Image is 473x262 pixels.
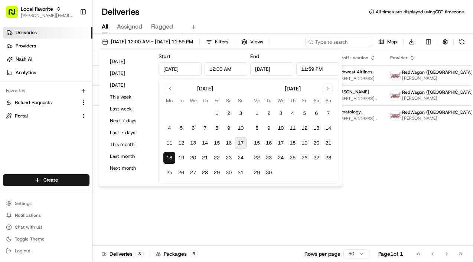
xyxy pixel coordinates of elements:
button: 8 [211,122,223,134]
button: Local Favorite[PERSON_NAME][EMAIL_ADDRESS][DOMAIN_NAME] [3,3,77,21]
span: Knowledge Base [15,166,57,173]
input: Date [159,62,202,76]
button: 22 [211,152,223,164]
a: Refund Requests [6,99,78,106]
button: 16 [263,137,275,149]
button: [PERSON_NAME][EMAIL_ADDRESS][DOMAIN_NAME] [21,13,74,19]
th: Thursday [199,97,211,105]
a: 📗Knowledge Base [4,163,60,176]
button: 21 [322,137,334,149]
a: Providers [3,40,92,52]
button: Go to next month [322,83,333,94]
th: Sunday [235,97,247,105]
span: Deliveries [16,29,37,36]
button: 7 [199,122,211,134]
span: Dropoff Location [334,55,368,61]
a: Nash AI [3,53,92,65]
button: 18 [287,137,299,149]
button: 7 [322,107,334,119]
span: Views [250,39,263,45]
button: Filters [203,37,232,47]
button: 20 [187,152,199,164]
button: 9 [223,122,235,134]
button: 30 [223,167,235,179]
button: 29 [251,167,263,179]
button: Next month [107,163,151,173]
button: [DATE] [107,80,151,90]
button: 25 [287,152,299,164]
button: 30 [263,167,275,179]
button: 5 [175,122,187,134]
th: Monday [251,97,263,105]
button: Local Favorite [21,5,53,13]
button: 27 [187,167,199,179]
img: time_to_eat_nevada_logo [391,70,400,80]
span: Providers [16,43,36,49]
button: 12 [299,122,310,134]
a: Analytics [3,67,92,79]
th: Friday [299,97,310,105]
button: Last 7 days [107,127,151,138]
div: [DATE] [285,85,301,92]
button: Go to previous month [165,83,175,94]
button: 11 [287,122,299,134]
button: Notifications [3,210,89,220]
button: 3 [275,107,287,119]
button: 8 [251,122,263,134]
button: 2 [263,107,275,119]
button: Chat with us! [3,222,89,232]
th: Thursday [287,97,299,105]
span: Southwest Airlines [334,69,372,75]
button: 24 [235,152,247,164]
span: Assigned [117,22,142,31]
span: Notifications [15,212,41,218]
button: Next 7 days [107,116,151,126]
span: Analytics [16,69,36,76]
div: 💻 [63,166,69,172]
span: All times are displayed using CDT timezone [376,9,464,15]
button: 20 [310,137,322,149]
button: This week [107,92,151,102]
button: 19 [299,137,310,149]
th: Saturday [223,97,235,105]
span: All [102,22,108,31]
th: Tuesday [263,97,275,105]
button: Create [3,174,89,186]
span: Settings [15,200,32,206]
button: 29 [211,167,223,179]
a: Powered byPylon [52,183,90,189]
button: 12 [175,137,187,149]
div: Page 1 of 1 [378,250,403,258]
div: Deliveries [102,250,144,258]
span: API Documentation [70,166,119,173]
span: Pylon [74,184,90,189]
button: 6 [310,107,322,119]
button: Log out [3,246,89,256]
button: [DATE] 12:00 AM - [DATE] 11:59 PM [99,37,196,47]
button: 26 [175,167,187,179]
button: Portal [3,110,89,122]
div: 3 [190,251,198,257]
button: 17 [275,137,287,149]
button: 14 [199,137,211,149]
input: Time [205,62,248,76]
button: 15 [251,137,263,149]
button: 10 [235,122,247,134]
button: Settings [3,198,89,209]
button: 10 [275,122,287,134]
button: 23 [223,152,235,164]
span: Provider [390,55,408,61]
img: time_to_eat_nevada_logo [391,90,400,100]
span: Map [387,39,397,45]
span: [PERSON_NAME] [23,135,60,141]
button: Last week [107,104,151,114]
span: [STREET_ADDRESS] [334,76,378,82]
button: [DATE] [107,68,151,79]
p: Rows per page [304,250,340,258]
div: [DATE] [197,85,213,92]
input: Time [296,62,339,76]
span: Flagged [151,22,173,31]
img: time_to_eat_nevada_logo [391,110,400,120]
button: This month [107,139,151,150]
p: Welcome 👋 [7,30,135,42]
